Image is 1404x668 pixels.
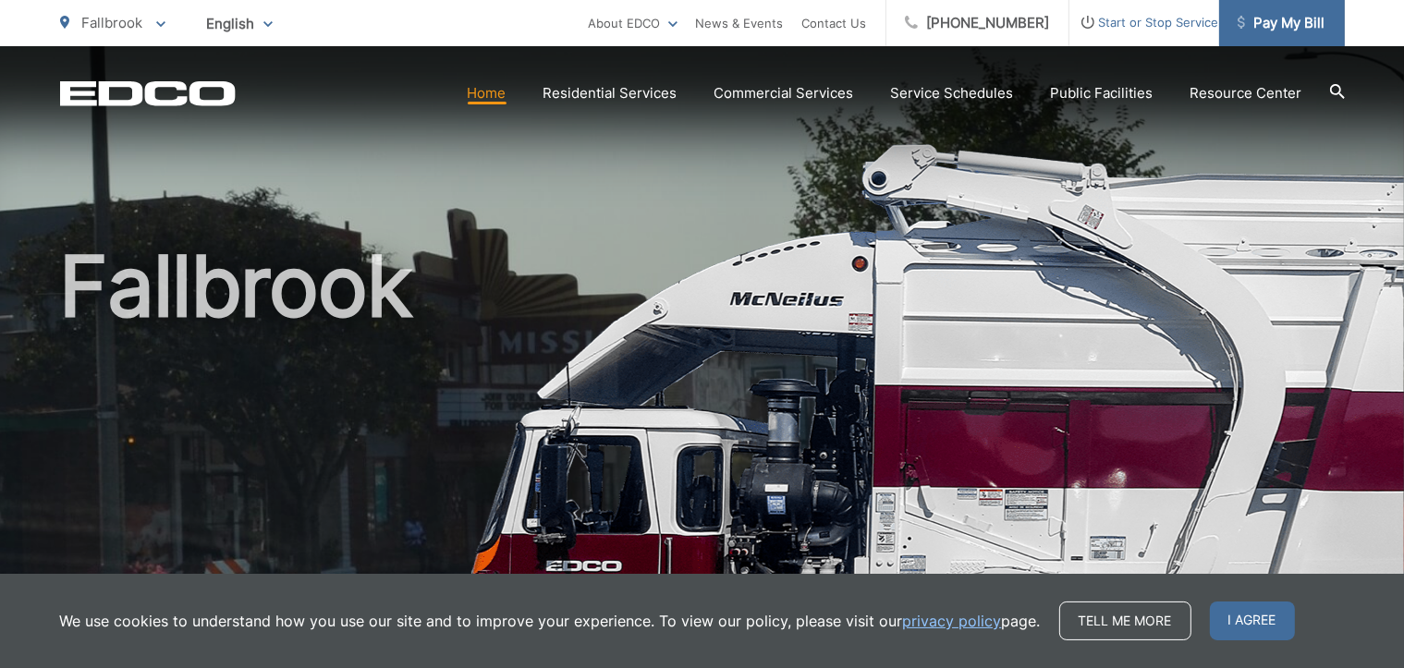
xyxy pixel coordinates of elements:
[589,12,678,34] a: About EDCO
[903,610,1002,632] a: privacy policy
[1059,601,1191,640] a: Tell me more
[1190,82,1302,104] a: Resource Center
[1051,82,1154,104] a: Public Facilities
[714,82,854,104] a: Commercial Services
[1210,601,1295,640] span: I agree
[60,610,1041,632] p: We use cookies to understand how you use our site and to improve your experience. To view our pol...
[696,12,784,34] a: News & Events
[193,7,287,40] span: English
[802,12,867,34] a: Contact Us
[82,14,143,31] span: Fallbrook
[891,82,1014,104] a: Service Schedules
[1238,12,1325,34] span: Pay My Bill
[60,80,236,106] a: EDCD logo. Return to the homepage.
[468,82,507,104] a: Home
[543,82,678,104] a: Residential Services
